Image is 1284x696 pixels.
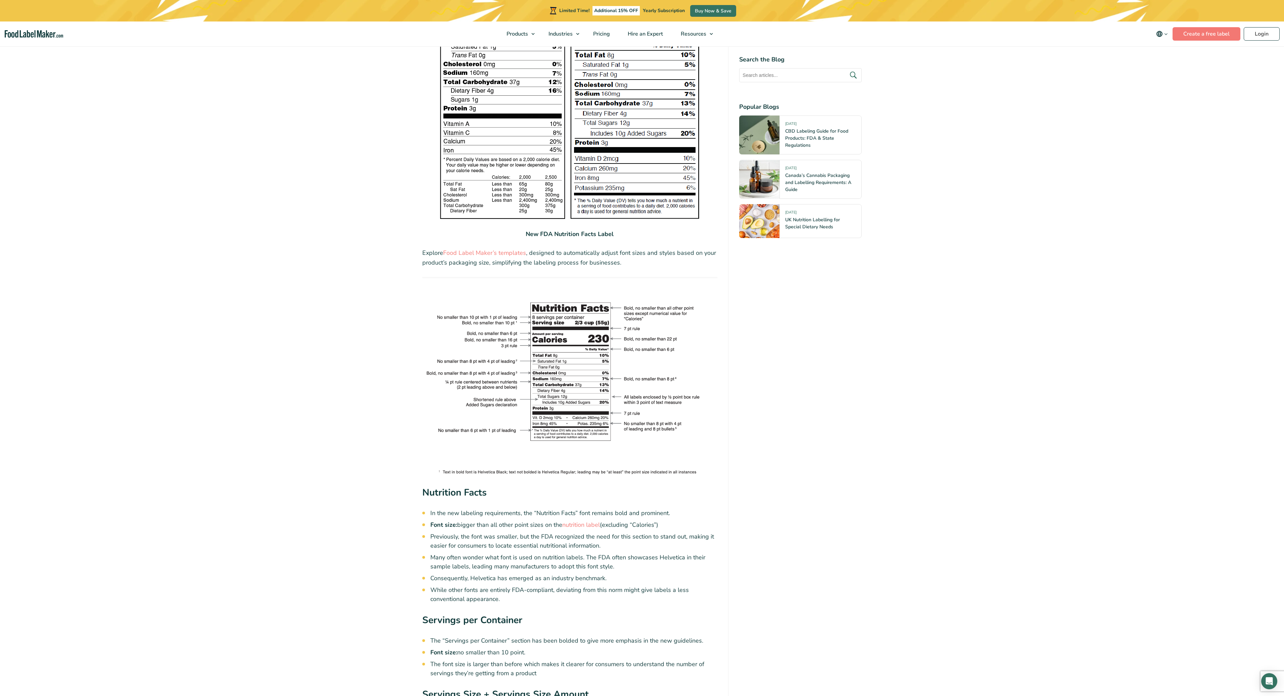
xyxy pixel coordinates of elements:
a: Canada’s Cannabis Packaging and Labelling Requirements: A Guide [785,172,851,193]
li: While other fonts are entirely FDA-compliant, deviating from this norm might give labels a less c... [430,586,718,604]
span: Additional 15% OFF [592,6,640,15]
strong: New FDA Nutrition Facts Label [526,230,614,238]
a: Food Label Maker’s templates [443,249,526,257]
li: Many often wonder what font is used on nutrition labels. The FDA often showcases Helvetica in the... [430,553,718,571]
span: [DATE] [785,166,797,173]
a: Create a free label [1173,27,1240,41]
li: The font size is larger than before which makes it clearer for consumers to understand the number... [430,660,718,678]
span: [DATE] [785,210,797,218]
li: Previously, the font was smaller, but the FDA recognized the need for this section to stand out, ... [430,532,718,550]
strong: Font size: [430,521,457,529]
p: Explore , designed to automatically adjust font sizes and styles based on your product’s packagin... [422,248,718,268]
a: Industries [540,21,583,46]
a: Pricing [584,21,617,46]
li: no smaller than 10 point. [430,648,718,657]
strong: Font size: [430,648,457,656]
a: Buy Now & Save [690,5,736,17]
a: UK Nutrition Labelling for Special Dietary Needs [785,217,840,230]
a: nutrition label [562,521,600,529]
span: [DATE] [785,121,797,129]
img: The new FDA Nutrition Facts Label with descriptions fo the font style and size of different eleme... [422,277,718,476]
a: Hire an Expert [619,21,670,46]
strong: Servings per Container [422,614,522,627]
input: Search articles... [739,68,862,82]
span: Resources [679,30,707,38]
span: Yearly Subscription [643,7,685,14]
span: Hire an Expert [626,30,664,38]
a: Products [498,21,538,46]
span: Industries [546,30,573,38]
li: In the new labeling requirements, the “Nutrition Facts” font remains bold and prominent. [430,509,718,518]
h4: Popular Blogs [739,102,862,111]
div: Open Intercom Messenger [1261,673,1277,689]
li: bigger than all other point sizes on the (excluding “Calories”) [430,520,718,529]
span: Pricing [591,30,611,38]
span: Products [505,30,529,38]
a: Resources [672,21,716,46]
li: The “Servings per Container” section has been bolded to give more emphasis in the new guidelines. [430,636,718,645]
a: CBD Labeling Guide for Food Products: FDA & State Regulations [785,128,848,148]
li: Consequently, Helvetica has emerged as an industry benchmark. [430,574,718,583]
span: Limited Time! [559,7,589,14]
h4: Search the Blog [739,55,862,64]
a: Login [1244,27,1280,41]
strong: Nutrition Facts [422,486,487,499]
